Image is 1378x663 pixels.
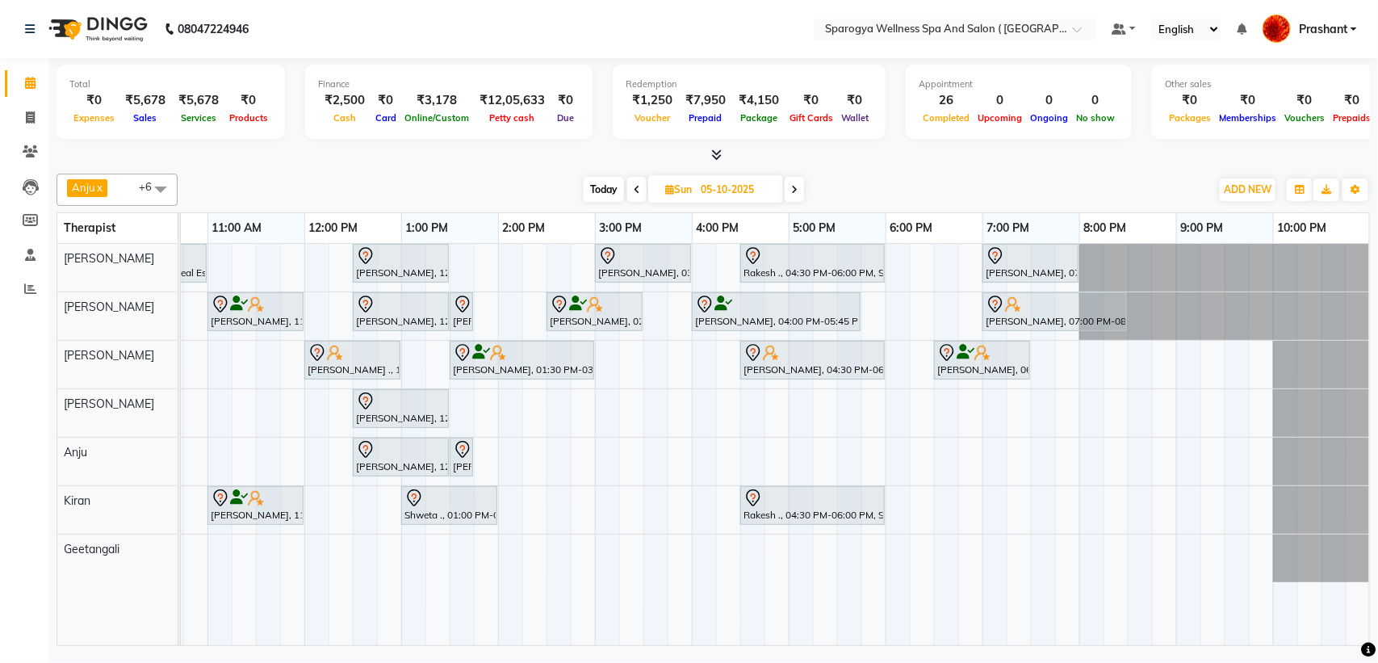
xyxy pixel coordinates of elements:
div: Shweta ., 01:00 PM-02:00 PM, Swedish 60 Min [403,489,496,522]
span: Cash [329,112,360,124]
div: ₹0 [1165,91,1215,110]
span: Wallet [837,112,873,124]
a: 7:00 PM [983,216,1034,240]
div: [PERSON_NAME], 07:00 PM-08:00 PM, Swedish 60 Min [984,246,1077,280]
div: [PERSON_NAME], 12:30 PM-01:30 PM, Swedish 60 Min [354,295,447,329]
button: ADD NEW [1220,178,1275,201]
div: ₹3,178 [400,91,473,110]
a: 4:00 PM [693,216,743,240]
span: [PERSON_NAME] [64,251,154,266]
a: 9:00 PM [1177,216,1228,240]
span: Due [553,112,578,124]
span: ADD NEW [1224,183,1271,195]
div: ₹2,500 [318,91,371,110]
div: ₹1,250 [626,91,679,110]
span: Petty cash [486,112,539,124]
div: [PERSON_NAME], 04:30 PM-06:00 PM, Swedish 90 Min [742,343,883,377]
div: [PERSON_NAME], 03:00 PM-04:00 PM, Swedish 60 Min [597,246,689,280]
span: Today [584,177,624,202]
a: 2:00 PM [499,216,550,240]
a: 6:00 PM [886,216,937,240]
div: 0 [974,91,1026,110]
div: ₹5,678 [172,91,225,110]
span: Vouchers [1280,112,1329,124]
div: ₹0 [837,91,873,110]
div: ₹7,950 [679,91,732,110]
div: [PERSON_NAME], 02:30 PM-03:30 PM, Swedish 60 Min [548,295,641,329]
div: Appointment [919,78,1119,91]
div: Total [69,78,272,91]
span: [PERSON_NAME] [64,348,154,363]
span: Therapist [64,220,115,235]
span: +6 [139,180,164,193]
a: 3:00 PM [596,216,647,240]
span: Gift Cards [785,112,837,124]
span: Kiran [64,493,90,508]
span: Package [736,112,781,124]
div: [PERSON_NAME], 12:30 PM-01:30 PM, Swedish 60 Min [354,392,447,426]
a: 12:00 PM [305,216,362,240]
span: Anju [64,445,87,459]
div: Rakesh ., 04:30 PM-06:00 PM, Swedish 90 Min [742,246,883,280]
a: 1:00 PM [402,216,453,240]
span: Expenses [69,112,119,124]
img: Prashant [1263,15,1291,43]
div: [PERSON_NAME], 12:30 PM-01:30 PM, Swedish 60 Min [354,246,447,280]
span: Completed [919,112,974,124]
div: [PERSON_NAME], 07:00 PM-08:30 PM, Swedish 90 Min [984,295,1125,329]
a: 5:00 PM [790,216,840,240]
span: Prepaids [1329,112,1375,124]
span: Products [225,112,272,124]
div: Redemption [626,78,873,91]
div: [PERSON_NAME], 01:30 PM-01:40 PM, 10 mins complimentary Service [451,440,471,474]
div: [PERSON_NAME], 11:00 AM-12:00 PM, Swedish 60 Min [209,295,302,329]
span: [PERSON_NAME] [64,397,154,411]
div: ₹12,05,633 [473,91,551,110]
div: [PERSON_NAME], 11:00 AM-12:00 PM, Swedish 60 Min [209,489,302,522]
span: Sun [661,183,696,195]
div: ₹0 [69,91,119,110]
div: ₹0 [1280,91,1329,110]
div: ₹0 [1215,91,1280,110]
span: Card [371,112,400,124]
div: ₹5,678 [119,91,172,110]
span: No show [1072,112,1119,124]
div: [PERSON_NAME] ., 12:00 PM-01:00 PM, Swedish 60 Min [306,343,399,377]
span: Anju [72,181,95,194]
div: ₹0 [551,91,580,110]
div: [PERSON_NAME], 01:30 PM-01:40 PM, 10 mins complimentary Service [451,295,471,329]
a: x [95,181,103,194]
div: [PERSON_NAME], 12:30 PM-01:30 PM, Swedish 60 Min [354,440,447,474]
div: [PERSON_NAME], 04:00 PM-05:45 PM, [DEMOGRAPHIC_DATA] 90 Min [693,295,859,329]
a: 11:00 AM [208,216,266,240]
span: Prashant [1299,21,1347,38]
div: 0 [1072,91,1119,110]
span: Services [177,112,220,124]
a: 10:00 PM [1274,216,1331,240]
div: ₹0 [225,91,272,110]
span: Packages [1165,112,1215,124]
a: 8:00 PM [1080,216,1131,240]
span: Ongoing [1026,112,1072,124]
span: [PERSON_NAME] [64,300,154,314]
img: logo [41,6,152,52]
span: Online/Custom [400,112,473,124]
span: Voucher [630,112,674,124]
div: [PERSON_NAME], 01:30 PM-03:00 PM, Swedish 90 Min [451,343,593,377]
div: [PERSON_NAME], 06:30 PM-07:30 PM, Swedish 60 Min [936,343,1028,377]
div: ₹0 [371,91,400,110]
div: Rakesh ., 04:30 PM-06:00 PM, Swedish 90 Min [742,489,883,522]
span: Sales [130,112,161,124]
span: Memberships [1215,112,1280,124]
div: Finance [318,78,580,91]
span: Geetangali [64,542,119,556]
div: ₹4,150 [732,91,785,110]
b: 08047224946 [178,6,249,52]
div: ₹0 [785,91,837,110]
div: 26 [919,91,974,110]
input: 2025-10-05 [696,178,777,202]
span: Upcoming [974,112,1026,124]
span: Prepaid [685,112,727,124]
div: ₹0 [1329,91,1375,110]
div: 0 [1026,91,1072,110]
